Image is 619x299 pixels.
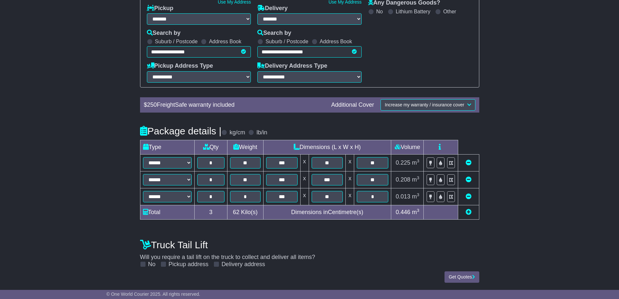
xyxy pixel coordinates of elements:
td: Type [140,140,194,154]
td: x [300,171,309,188]
label: No [148,261,156,268]
label: Suburb / Postcode [155,38,198,45]
label: Pickup Address Type [147,62,213,70]
span: Increase my warranty / insurance cover [385,102,464,107]
td: Dimensions in Centimetre(s) [263,205,391,219]
label: Pickup [147,5,174,12]
h4: Truck Tail Lift [140,239,479,250]
span: © One World Courier 2025. All rights reserved. [107,292,200,297]
label: Other [443,8,456,15]
a: Remove this item [466,159,471,166]
sup: 3 [417,208,419,213]
span: 0.013 [396,193,410,200]
label: Lithium Battery [396,8,431,15]
label: Suburb / Postcode [265,38,308,45]
label: Pickup address [169,261,209,268]
td: Qty [194,140,227,154]
td: Dimensions (L x W x H) [263,140,391,154]
sup: 3 [417,175,419,180]
td: x [300,188,309,205]
div: $ FreightSafe warranty included [141,102,328,109]
span: 0.208 [396,176,410,183]
td: Total [140,205,194,219]
h4: Package details | [140,126,222,136]
span: m [412,159,419,166]
span: m [412,193,419,200]
label: Search by [147,30,181,37]
button: Increase my warranty / insurance cover [380,99,475,111]
span: 62 [233,209,239,215]
button: Get Quotes [445,271,479,283]
label: No [376,8,383,15]
span: 0.446 [396,209,410,215]
label: Address Book [320,38,352,45]
label: Delivery Address Type [257,62,327,70]
td: 3 [194,205,227,219]
sup: 3 [417,158,419,163]
td: Weight [227,140,263,154]
label: Delivery [257,5,288,12]
span: m [412,176,419,183]
span: 0.225 [396,159,410,166]
td: x [346,171,354,188]
td: Volume [391,140,424,154]
td: Kilo(s) [227,205,263,219]
a: Add new item [466,209,471,215]
label: Delivery address [222,261,265,268]
td: x [300,154,309,171]
label: lb/in [256,129,267,136]
sup: 3 [417,192,419,197]
label: Search by [257,30,291,37]
div: Additional Cover [328,102,377,109]
td: x [346,154,354,171]
a: Remove this item [466,193,471,200]
span: m [412,209,419,215]
td: x [346,188,354,205]
span: 250 [147,102,157,108]
a: Remove this item [466,176,471,183]
div: Will you require a tail lift on the truck to collect and deliver all items? [137,236,483,268]
label: Address Book [209,38,241,45]
label: kg/cm [229,129,245,136]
